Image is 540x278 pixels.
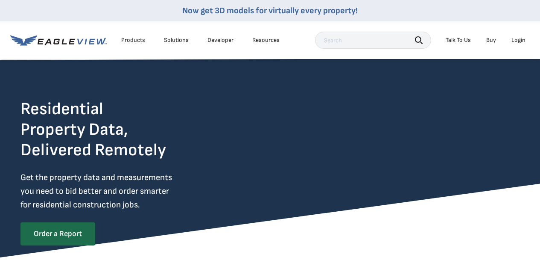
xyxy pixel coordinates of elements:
div: Login [511,36,525,44]
p: Get the property data and measurements you need to bid better and order smarter for residential c... [20,171,207,212]
input: Search [315,32,431,49]
div: Solutions [164,36,189,44]
a: Order a Report [20,222,95,245]
a: Now get 3D models for virtually every property! [182,6,358,16]
div: Products [121,36,145,44]
a: Buy [486,36,496,44]
div: Talk To Us [446,36,471,44]
h2: Residential Property Data, Delivered Remotely [20,99,166,160]
div: Resources [252,36,280,44]
a: Developer [207,36,234,44]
